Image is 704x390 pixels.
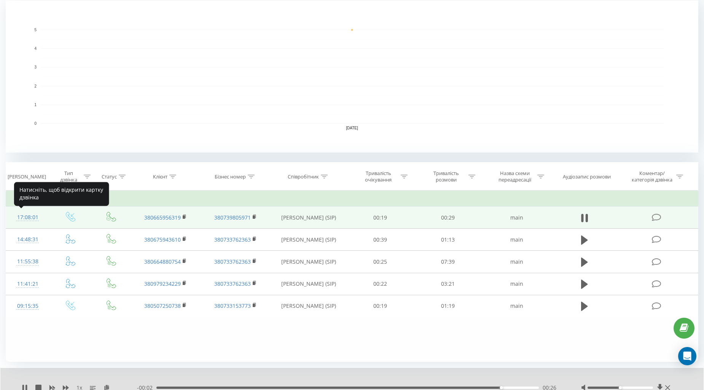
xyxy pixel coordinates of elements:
text: 3 [34,65,37,70]
a: 380665956319 [144,214,181,221]
div: 14:48:31 [14,232,41,247]
div: Тип дзвінка [56,170,82,183]
div: Статус [102,174,117,180]
div: Бізнес номер [215,174,246,180]
a: 380664880754 [144,258,181,265]
div: Клієнт [153,174,167,180]
a: 380733762363 [214,280,251,287]
div: Open Intercom Messenger [678,347,696,365]
a: 380507250738 [144,302,181,309]
a: 380739805971 [214,214,251,221]
td: [PERSON_NAME] (SIP) [271,251,347,273]
text: [DATE] [346,126,358,130]
a: 380733762363 [214,236,251,243]
td: 00:25 [347,251,414,273]
td: [PERSON_NAME] (SIP) [271,273,347,295]
td: 00:19 [347,207,414,229]
div: Аудіозапис розмови [563,174,611,180]
text: 2 [34,84,37,88]
div: Співробітник [288,174,319,180]
div: [PERSON_NAME] [8,174,46,180]
div: Назва схеми переадресації [495,170,535,183]
td: [PERSON_NAME] (SIP) [271,207,347,229]
svg: A chart. [6,0,698,153]
text: 5 [34,28,37,32]
a: 380733762363 [214,258,251,265]
div: Тривалість очікування [358,170,399,183]
td: 00:19 [347,295,414,317]
div: Accessibility label [619,386,622,389]
td: main [482,251,552,273]
text: 4 [34,46,37,51]
td: 00:29 [414,207,482,229]
div: Натисніть, щоб відкрити картку дзвінка [14,182,109,206]
td: 07:39 [414,251,482,273]
div: 11:41:21 [14,277,41,291]
td: main [482,229,552,251]
div: 17:08:01 [14,210,41,225]
div: Тривалість розмови [426,170,467,183]
a: 380979234229 [144,280,181,287]
td: 00:39 [347,229,414,251]
div: Accessibility label [500,386,503,389]
a: 380675943610 [144,236,181,243]
div: 09:15:35 [14,299,41,314]
text: 0 [34,121,37,126]
td: 01:13 [414,229,482,251]
div: 11:55:38 [14,254,41,269]
td: 01:19 [414,295,482,317]
div: Коментар/категорія дзвінка [630,170,674,183]
a: 380733153773 [214,302,251,309]
td: Сьогодні [6,191,698,207]
td: [PERSON_NAME] (SIP) [271,229,347,251]
text: 1 [34,103,37,107]
td: 00:22 [347,273,414,295]
td: main [482,295,552,317]
td: main [482,273,552,295]
td: main [482,207,552,229]
td: [PERSON_NAME] (SIP) [271,295,347,317]
td: 03:21 [414,273,482,295]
